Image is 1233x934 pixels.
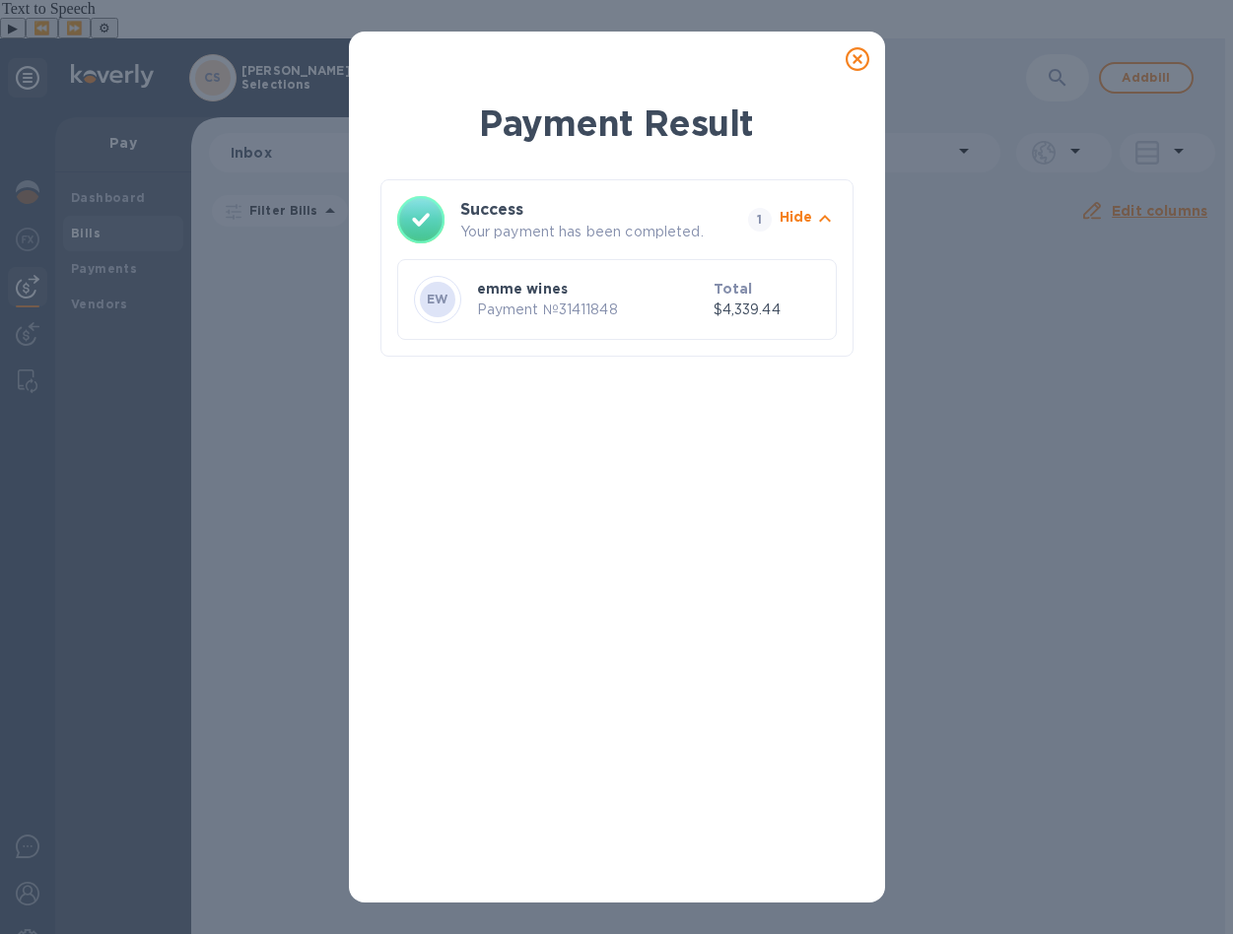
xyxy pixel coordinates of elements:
[714,300,820,320] p: $4,339.44
[780,207,837,233] button: Hide
[748,208,772,232] span: 1
[714,281,753,297] b: Total
[477,300,706,320] p: Payment № 31411848
[460,198,713,222] h3: Success
[427,292,448,306] b: EW
[460,222,740,242] p: Your payment has been completed.
[780,207,813,227] p: Hide
[477,279,706,299] p: emme wines
[380,99,854,148] h1: Payment Result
